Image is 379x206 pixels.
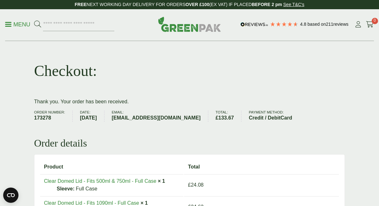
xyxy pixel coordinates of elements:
[326,22,333,27] span: 211
[140,200,148,206] strong: × 1
[34,114,65,122] strong: 173278
[34,111,73,122] li: Order number:
[366,20,374,29] a: 0
[249,114,292,122] strong: Credit / DebitCard
[185,2,209,7] strong: OVER £100
[372,18,378,24] span: 0
[216,111,242,122] li: Total:
[240,22,268,27] img: REVIEWS.io
[184,160,339,174] th: Total
[3,188,18,203] button: Open CMP widget
[5,21,30,27] a: Menu
[158,17,221,32] img: GreenPak Supplies
[188,182,191,188] span: £
[216,115,218,120] span: £
[34,62,97,80] h1: Checkout:
[75,2,86,7] strong: FREE
[5,21,30,28] p: Menu
[158,178,165,184] strong: × 1
[44,178,156,184] a: Clear Domed Lid - Fits 500ml & 750ml - Full Case
[57,185,75,193] strong: Sleeve:
[366,21,374,28] i: Cart
[300,22,307,27] span: 4.8
[44,200,139,206] a: Clear Domed Lid - Fits 1090ml - Full Case
[249,111,299,122] li: Payment method:
[34,137,345,149] h2: Order details
[333,22,348,27] span: reviews
[270,21,298,27] div: 4.79 Stars
[57,185,180,193] p: Full Case
[80,111,104,122] li: Date:
[283,2,304,7] a: See T&C's
[308,22,326,27] span: Based on
[34,98,345,106] p: Thank you. Your order has been received.
[216,115,234,120] bdi: 133.67
[252,2,282,7] strong: BEFORE 2 pm
[40,160,183,174] th: Product
[112,111,208,122] li: Email:
[112,114,201,122] strong: [EMAIL_ADDRESS][DOMAIN_NAME]
[80,114,97,122] strong: [DATE]
[188,182,204,188] bdi: 24.08
[354,21,362,28] i: My Account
